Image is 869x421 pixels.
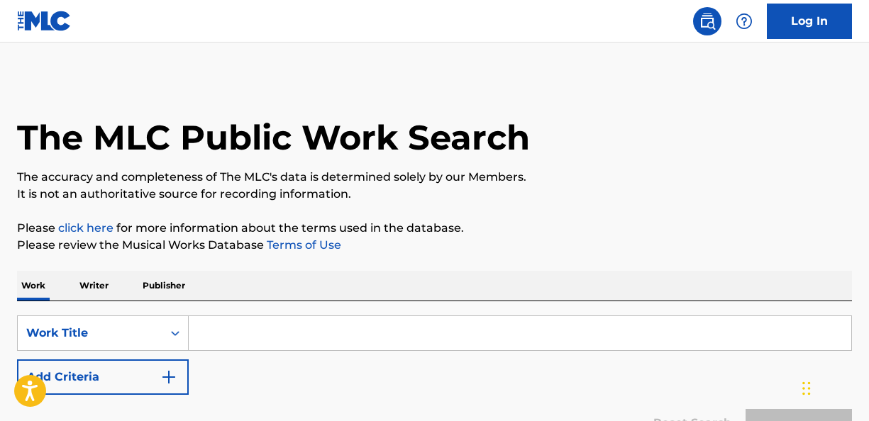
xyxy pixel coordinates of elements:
p: The accuracy and completeness of The MLC's data is determined solely by our Members. [17,169,852,186]
img: search [699,13,716,30]
div: Help [730,7,758,35]
p: Work [17,271,50,301]
p: Publisher [138,271,189,301]
p: It is not an authoritative source for recording information. [17,186,852,203]
button: Add Criteria [17,359,189,395]
div: Drag [802,367,811,410]
p: Writer [75,271,113,301]
iframe: Chat Widget [798,353,869,421]
div: Work Title [26,325,154,342]
img: help [736,13,753,30]
a: Log In [767,4,852,39]
p: Please review the Musical Works Database [17,237,852,254]
img: 9d2ae6d4665cec9f34b9.svg [160,369,177,386]
a: Public Search [693,7,721,35]
a: click here [58,221,114,235]
a: Terms of Use [264,238,341,252]
img: MLC Logo [17,11,72,31]
h1: The MLC Public Work Search [17,116,530,159]
p: Please for more information about the terms used in the database. [17,220,852,237]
